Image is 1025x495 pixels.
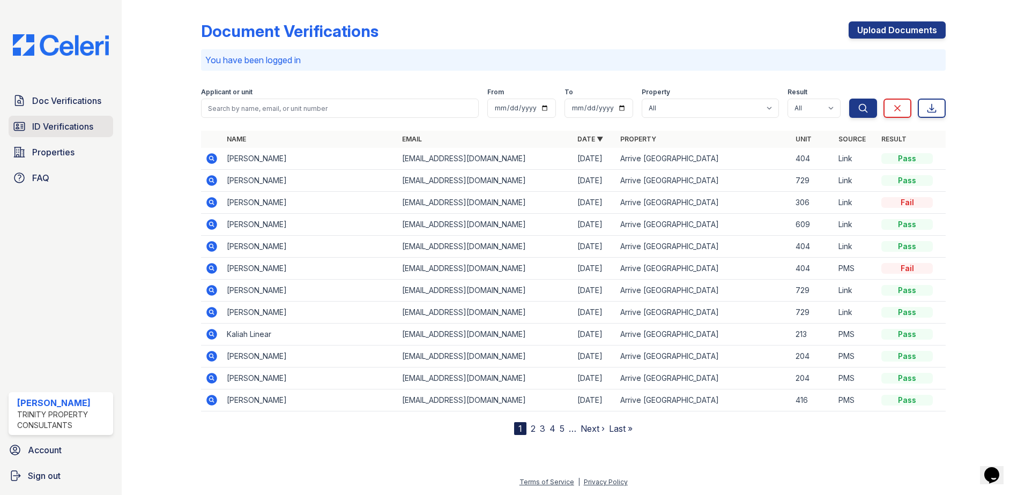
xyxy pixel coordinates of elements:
[881,197,933,208] div: Fail
[616,324,791,346] td: Arrive [GEOGRAPHIC_DATA]
[398,148,573,170] td: [EMAIL_ADDRESS][DOMAIN_NAME]
[881,307,933,318] div: Pass
[32,120,93,133] span: ID Verifications
[402,135,422,143] a: Email
[881,175,933,186] div: Pass
[881,373,933,384] div: Pass
[881,241,933,252] div: Pass
[791,367,834,389] td: 204
[573,236,616,258] td: [DATE]
[616,192,791,214] td: Arrive [GEOGRAPHIC_DATA]
[201,88,252,96] label: Applicant or unit
[487,88,504,96] label: From
[514,422,526,435] div: 1
[573,258,616,280] td: [DATE]
[222,367,398,389] td: [PERSON_NAME]
[28,444,62,456] span: Account
[584,478,628,486] a: Privacy Policy
[616,214,791,236] td: Arrive [GEOGRAPHIC_DATA]
[573,367,616,389] td: [DATE]
[201,99,479,118] input: Search by name, email, or unit number
[32,171,49,184] span: FAQ
[398,389,573,411] td: [EMAIL_ADDRESS][DOMAIN_NAME]
[881,153,933,164] div: Pass
[791,192,834,214] td: 306
[616,389,791,411] td: Arrive [GEOGRAPHIC_DATA]
[222,346,398,367] td: [PERSON_NAME]
[791,302,834,324] td: 729
[642,88,670,96] label: Property
[573,148,616,170] td: [DATE]
[398,367,573,389] td: [EMAIL_ADDRESS][DOMAIN_NAME]
[616,258,791,280] td: Arrive [GEOGRAPHIC_DATA]
[838,135,866,143] a: Source
[834,324,877,346] td: PMS
[616,170,791,192] td: Arrive [GEOGRAPHIC_DATA]
[222,236,398,258] td: [PERSON_NAME]
[573,302,616,324] td: [DATE]
[222,148,398,170] td: [PERSON_NAME]
[616,302,791,324] td: Arrive [GEOGRAPHIC_DATA]
[9,167,113,189] a: FAQ
[791,258,834,280] td: 404
[834,280,877,302] td: Link
[834,148,877,170] td: Link
[9,90,113,111] a: Doc Verifications
[881,263,933,274] div: Fail
[881,285,933,296] div: Pass
[28,469,61,482] span: Sign out
[32,94,101,107] span: Doc Verifications
[560,423,565,434] a: 5
[222,192,398,214] td: [PERSON_NAME]
[791,236,834,258] td: 404
[9,116,113,137] a: ID Verifications
[834,389,877,411] td: PMS
[549,423,555,434] a: 4
[791,280,834,302] td: 729
[573,389,616,411] td: [DATE]
[616,367,791,389] td: Arrive [GEOGRAPHIC_DATA]
[398,236,573,258] td: [EMAIL_ADDRESS][DOMAIN_NAME]
[791,214,834,236] td: 609
[834,258,877,280] td: PMS
[791,170,834,192] td: 729
[398,280,573,302] td: [EMAIL_ADDRESS][DOMAIN_NAME]
[227,135,246,143] a: Name
[17,396,109,409] div: [PERSON_NAME]
[881,329,933,340] div: Pass
[17,409,109,431] div: Trinity Property Consultants
[616,148,791,170] td: Arrive [GEOGRAPHIC_DATA]
[791,324,834,346] td: 213
[573,324,616,346] td: [DATE]
[398,324,573,346] td: [EMAIL_ADDRESS][DOMAIN_NAME]
[616,346,791,367] td: Arrive [GEOGRAPHIC_DATA]
[222,389,398,411] td: [PERSON_NAME]
[581,423,605,434] a: Next ›
[834,192,877,214] td: Link
[616,280,791,302] td: Arrive [GEOGRAPHIC_DATA]
[791,346,834,367] td: 204
[569,422,576,435] span: …
[398,346,573,367] td: [EMAIL_ADDRESS][DOMAIN_NAME]
[881,219,933,230] div: Pass
[222,258,398,280] td: [PERSON_NAME]
[791,389,834,411] td: 416
[881,135,907,143] a: Result
[222,302,398,324] td: [PERSON_NAME]
[398,258,573,280] td: [EMAIL_ADDRESS][DOMAIN_NAME]
[573,214,616,236] td: [DATE]
[834,302,877,324] td: Link
[573,170,616,192] td: [DATE]
[834,214,877,236] td: Link
[4,465,117,486] a: Sign out
[9,141,113,163] a: Properties
[980,452,1014,484] iframe: chat widget
[222,324,398,346] td: Kaliah Linear
[834,346,877,367] td: PMS
[796,135,812,143] a: Unit
[398,170,573,192] td: [EMAIL_ADDRESS][DOMAIN_NAME]
[573,280,616,302] td: [DATE]
[222,170,398,192] td: [PERSON_NAME]
[609,423,633,434] a: Last »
